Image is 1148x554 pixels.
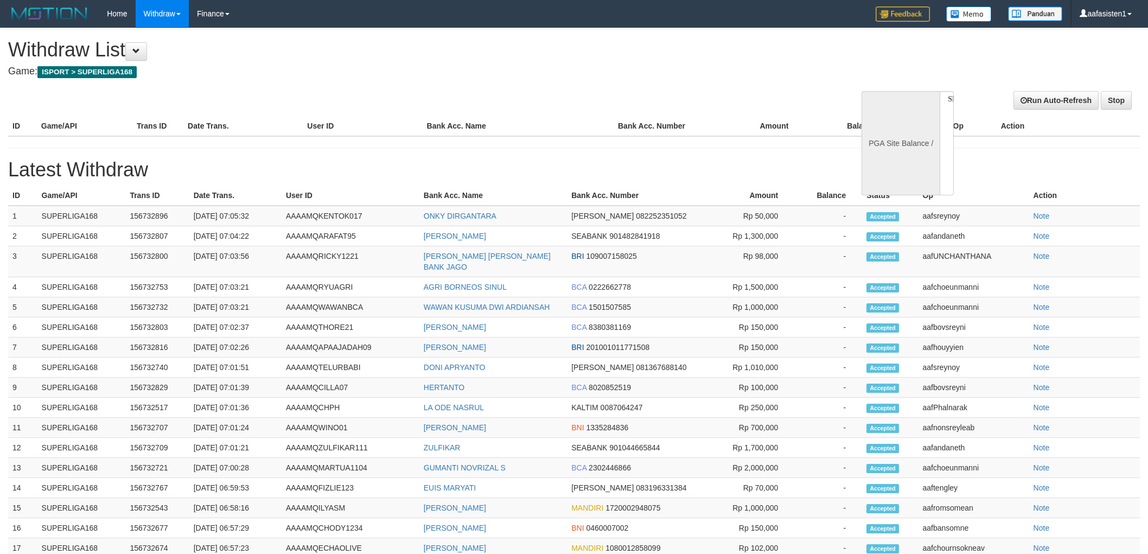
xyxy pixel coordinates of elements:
[571,303,586,311] span: BCA
[183,116,303,136] th: Date Trans.
[424,463,506,472] a: GUMANTI NOVRIZAL S
[709,297,794,317] td: Rp 1,000,000
[8,438,37,458] td: 12
[8,498,37,518] td: 15
[709,438,794,458] td: Rp 1,700,000
[1034,303,1050,311] a: Note
[189,498,282,518] td: [DATE] 06:58:16
[282,186,419,206] th: User ID
[37,297,126,317] td: SUPERLIGA168
[1008,7,1062,21] img: panduan.png
[189,518,282,538] td: [DATE] 06:57:29
[424,363,486,372] a: DONI APRYANTO
[8,338,37,358] td: 7
[189,458,282,478] td: [DATE] 07:00:28
[866,464,899,473] span: Accepted
[424,283,507,291] a: AGRI BORNEOS SINUL
[37,498,126,518] td: SUPERLIGA168
[866,444,899,453] span: Accepted
[919,518,1029,538] td: aafbansomne
[794,518,862,538] td: -
[794,498,862,518] td: -
[794,317,862,338] td: -
[794,458,862,478] td: -
[189,378,282,398] td: [DATE] 07:01:39
[609,443,660,452] span: 901044665844
[282,398,419,418] td: AAAAMQCHPH
[609,232,660,240] span: 901482841918
[8,246,37,277] td: 3
[571,232,607,240] span: SEABANK
[1034,483,1050,492] a: Note
[709,518,794,538] td: Rp 150,000
[794,438,862,458] td: -
[709,206,794,226] td: Rp 50,000
[1034,212,1050,220] a: Note
[8,317,37,338] td: 6
[866,404,899,413] span: Accepted
[709,458,794,478] td: Rp 2,000,000
[8,398,37,418] td: 10
[636,483,686,492] span: 083196331384
[919,277,1029,297] td: aafchoeunmanni
[586,343,649,352] span: 201001011771508
[8,277,37,297] td: 4
[1034,504,1050,512] a: Note
[282,378,419,398] td: AAAAMQCILLA07
[424,212,496,220] a: ONKY DIRGANTARA
[125,317,189,338] td: 156732803
[605,544,660,552] span: 1080012858099
[866,484,899,493] span: Accepted
[282,518,419,538] td: AAAAMQCHODY1234
[571,544,603,552] span: MANDIRI
[282,277,419,297] td: AAAAMQRYUAGRI
[709,398,794,418] td: Rp 250,000
[919,498,1029,518] td: aafromsomean
[37,66,137,78] span: ISPORT > SUPERLIGA168
[424,252,551,271] a: [PERSON_NAME] [PERSON_NAME] BANK JAGO
[282,418,419,438] td: AAAAMQWINO01
[949,116,997,136] th: Op
[866,252,899,262] span: Accepted
[919,438,1029,458] td: aafandaneth
[125,297,189,317] td: 156732732
[189,478,282,498] td: [DATE] 06:59:53
[282,498,419,518] td: AAAAMQILYASM
[37,116,132,136] th: Game/API
[424,383,464,392] a: HERTANTO
[601,403,643,412] span: 0087064247
[709,378,794,398] td: Rp 100,000
[125,226,189,246] td: 156732807
[8,5,91,22] img: MOTION_logo.png
[189,438,282,458] td: [DATE] 07:01:21
[946,7,992,22] img: Button%20Memo.svg
[282,206,419,226] td: AAAAMQKENTOK017
[424,232,486,240] a: [PERSON_NAME]
[794,226,862,246] td: -
[125,498,189,518] td: 156732543
[282,458,419,478] td: AAAAMQMARTUA1104
[919,398,1029,418] td: aafPhalnarak
[866,384,899,393] span: Accepted
[125,338,189,358] td: 156732816
[571,283,586,291] span: BCA
[586,423,628,432] span: 1335284836
[125,206,189,226] td: 156732896
[794,246,862,277] td: -
[125,518,189,538] td: 156732677
[919,338,1029,358] td: aafhouyyien
[37,378,126,398] td: SUPERLIGA168
[37,246,126,277] td: SUPERLIGA168
[571,423,584,432] span: BNI
[1013,91,1099,110] a: Run Auto-Refresh
[1034,403,1050,412] a: Note
[282,438,419,458] td: AAAAMQZULFIKAR111
[919,186,1029,206] th: Op
[1034,283,1050,291] a: Note
[189,226,282,246] td: [DATE] 07:04:22
[709,246,794,277] td: Rp 98,000
[424,524,486,532] a: [PERSON_NAME]
[8,458,37,478] td: 13
[1034,463,1050,472] a: Note
[636,363,686,372] span: 081367688140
